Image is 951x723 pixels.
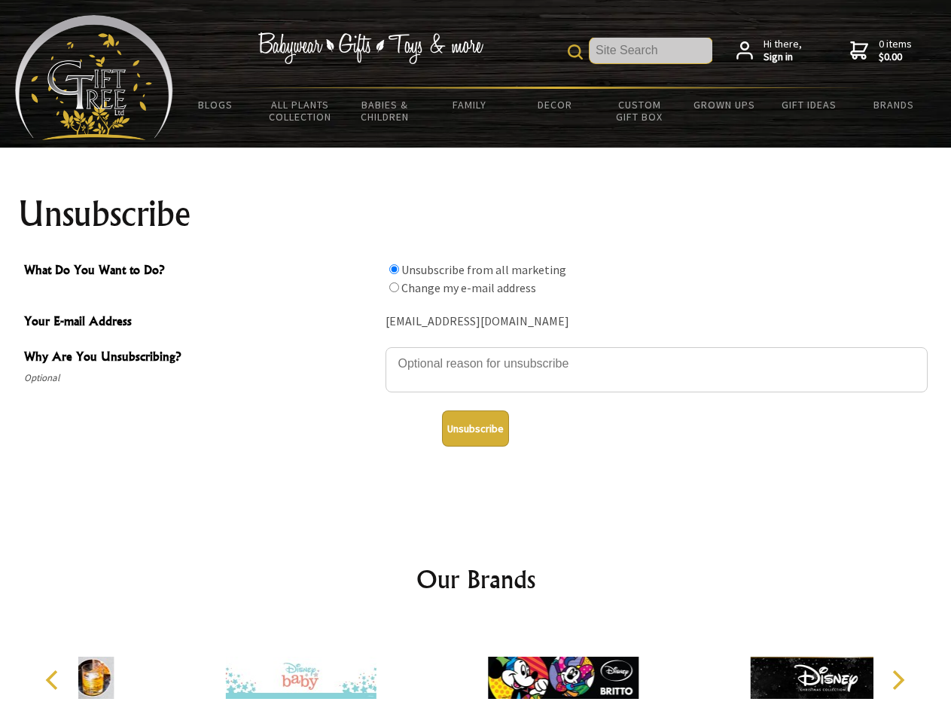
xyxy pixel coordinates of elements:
input: What Do You Want to Do? [389,264,399,274]
a: Decor [512,89,597,120]
a: BLOGS [173,89,258,120]
textarea: Why Are You Unsubscribing? [386,347,928,392]
a: Hi there,Sign in [736,38,802,64]
span: 0 items [879,37,912,64]
span: Hi there, [764,38,802,64]
span: Why Are You Unsubscribing? [24,347,378,369]
img: Babyware - Gifts - Toys and more... [15,15,173,140]
div: [EMAIL_ADDRESS][DOMAIN_NAME] [386,310,928,334]
input: Site Search [590,38,712,63]
img: Babywear - Gifts - Toys & more [258,32,483,64]
a: Babies & Children [343,89,428,133]
a: Custom Gift Box [597,89,682,133]
button: Next [881,664,914,697]
span: Optional [24,369,378,387]
a: All Plants Collection [258,89,343,133]
a: 0 items$0.00 [850,38,912,64]
label: Change my e-mail address [401,280,536,295]
span: Your E-mail Address [24,312,378,334]
label: Unsubscribe from all marketing [401,262,566,277]
a: Gift Ideas [767,89,852,120]
img: product search [568,44,583,59]
h1: Unsubscribe [18,196,934,232]
span: What Do You Want to Do? [24,261,378,282]
button: Previous [38,664,71,697]
a: Grown Ups [681,89,767,120]
a: Brands [852,89,937,120]
h2: Our Brands [30,561,922,597]
strong: $0.00 [879,50,912,64]
strong: Sign in [764,50,802,64]
button: Unsubscribe [442,410,509,447]
a: Family [428,89,513,120]
input: What Do You Want to Do? [389,282,399,292]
